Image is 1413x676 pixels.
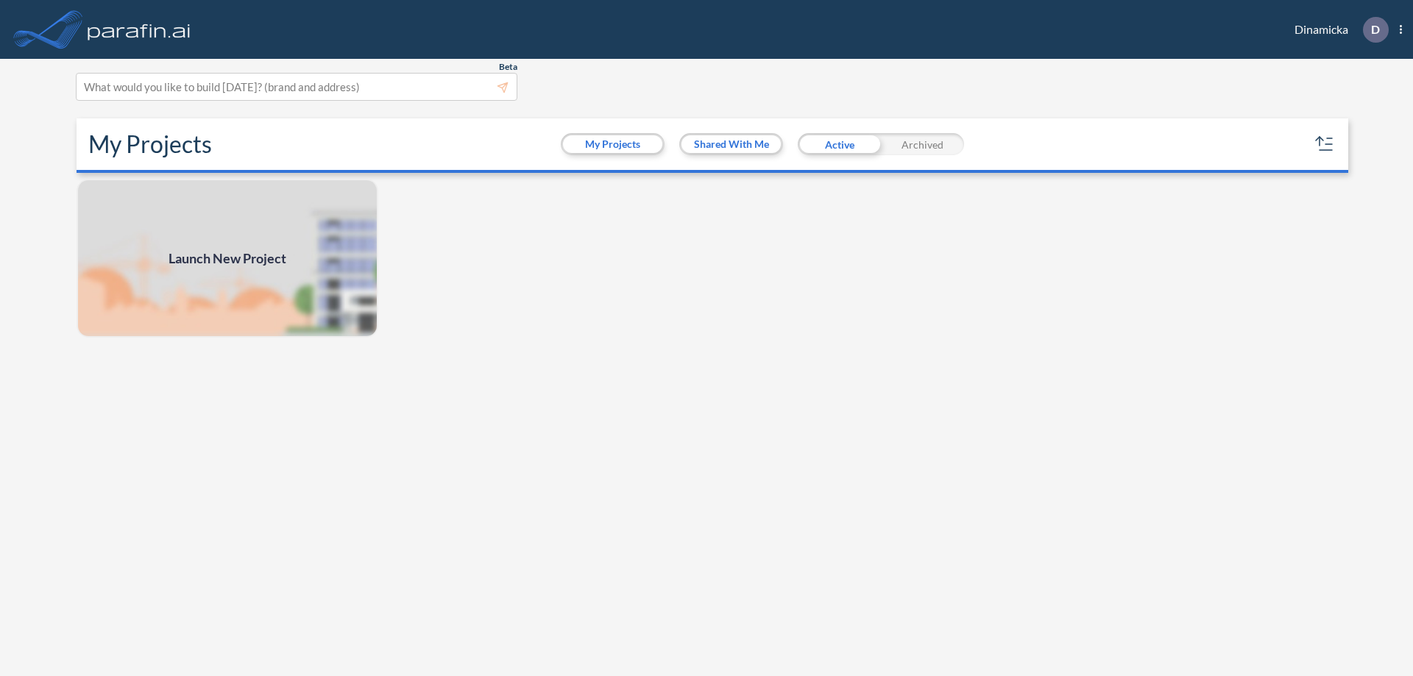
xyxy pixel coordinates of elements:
[1313,132,1336,156] button: sort
[77,179,378,338] img: add
[1371,23,1380,36] p: D
[881,133,964,155] div: Archived
[1272,17,1402,43] div: Dinamicka
[681,135,781,153] button: Shared With Me
[499,61,517,73] span: Beta
[169,249,286,268] span: Launch New Project
[85,15,194,44] img: logo
[563,135,662,153] button: My Projects
[798,133,881,155] div: Active
[77,179,378,338] a: Launch New Project
[88,130,212,158] h2: My Projects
